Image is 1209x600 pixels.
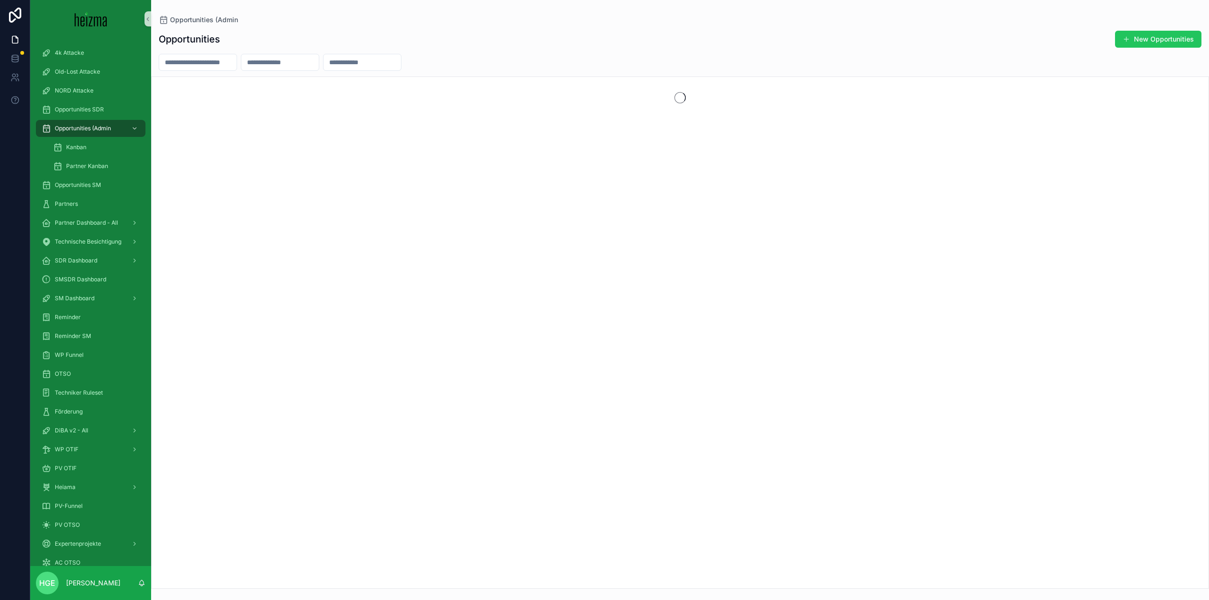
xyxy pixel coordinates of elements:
span: Old-Lost Attacke [55,68,100,76]
a: WP Funnel [36,346,145,363]
a: Heiama [36,479,145,496]
span: Technische Besichtigung [55,238,121,245]
a: WP OTIF [36,441,145,458]
span: Partner Dashboard - All [55,219,118,227]
span: Partner Kanban [66,162,108,170]
p: [PERSON_NAME] [66,578,120,588]
a: PV OTIF [36,460,145,477]
span: Reminder [55,313,81,321]
a: Partners [36,195,145,212]
a: SMSDR Dashboard [36,271,145,288]
span: SM Dashboard [55,295,94,302]
span: SDR Dashboard [55,257,97,264]
a: Förderung [36,403,145,420]
button: New Opportunities [1115,31,1201,48]
a: 4k Attacke [36,44,145,61]
a: OTSO [36,365,145,382]
a: SDR Dashboard [36,252,145,269]
a: Opportunities SDR [36,101,145,118]
span: Expertenprojekte [55,540,101,548]
a: Expertenprojekte [36,535,145,552]
span: AC OTSO [55,559,80,566]
a: Technische Besichtigung [36,233,145,250]
span: WP OTIF [55,446,78,453]
span: Reminder SM [55,332,91,340]
a: PV OTSO [36,516,145,533]
a: Opportunities (Admin [159,15,238,25]
span: PV OTSO [55,521,80,529]
a: PV-Funnel [36,498,145,515]
span: Opportunities (Admin [55,125,111,132]
span: Förderung [55,408,83,415]
span: DiBA v2 - All [55,427,88,434]
span: NORD Attacke [55,87,94,94]
span: Heiama [55,483,76,491]
span: SMSDR Dashboard [55,276,106,283]
a: Techniker Ruleset [36,384,145,401]
a: Reminder [36,309,145,326]
span: PV OTIF [55,465,77,472]
a: Kanban [47,139,145,156]
a: Reminder SM [36,328,145,345]
a: Partner Kanban [47,158,145,175]
span: Kanban [66,144,86,151]
span: 4k Attacke [55,49,84,57]
a: Old-Lost Attacke [36,63,145,80]
span: HGE [39,577,55,589]
a: Opportunities (Admin [36,120,145,137]
span: WP Funnel [55,351,84,359]
a: Opportunities SM [36,177,145,194]
span: Opportunities SDR [55,106,104,113]
a: AC OTSO [36,554,145,571]
span: Opportunities (Admin [170,15,238,25]
span: Partners [55,200,78,208]
span: Techniker Ruleset [55,389,103,397]
a: Partner Dashboard - All [36,214,145,231]
img: App logo [75,11,107,26]
h1: Opportunities [159,33,220,46]
a: NORD Attacke [36,82,145,99]
a: SM Dashboard [36,290,145,307]
div: scrollable content [30,38,151,566]
span: OTSO [55,370,71,378]
a: DiBA v2 - All [36,422,145,439]
span: PV-Funnel [55,502,83,510]
span: Opportunities SM [55,181,101,189]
